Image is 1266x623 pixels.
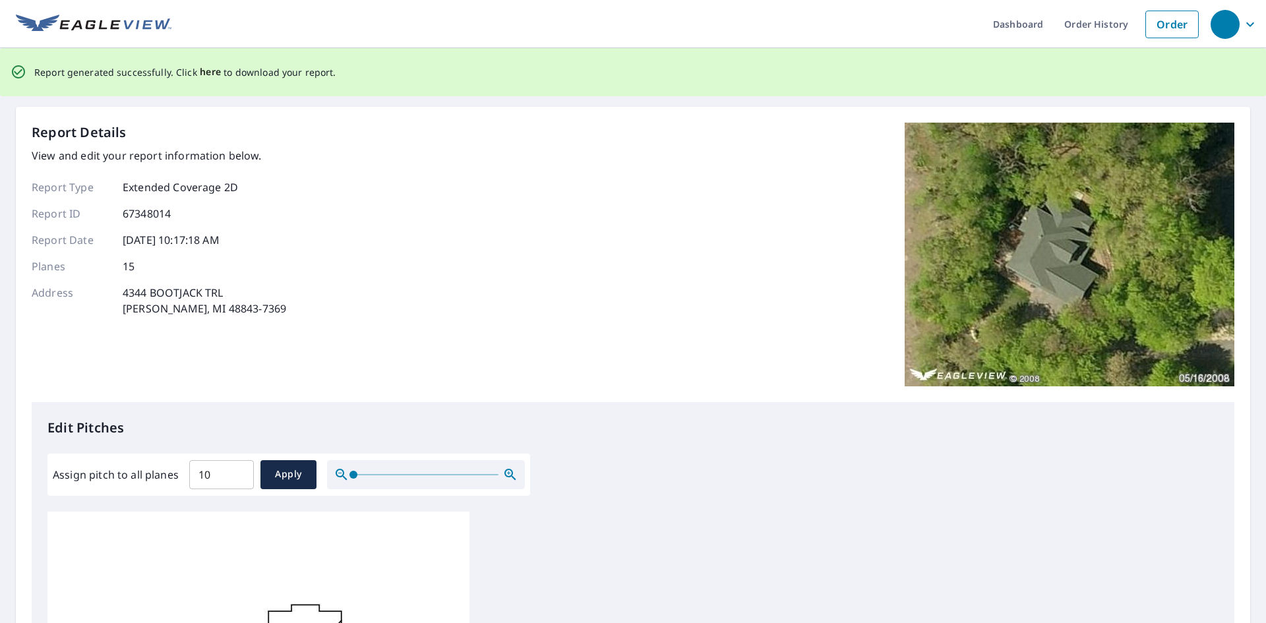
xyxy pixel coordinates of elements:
[123,285,286,316] p: 4344 BOOTJACK TRL [PERSON_NAME], MI 48843-7369
[260,460,316,489] button: Apply
[1145,11,1199,38] a: Order
[123,232,220,248] p: [DATE] 10:17:18 AM
[905,123,1234,386] img: Top image
[16,15,171,34] img: EV Logo
[32,123,127,142] p: Report Details
[32,258,111,274] p: Planes
[32,206,111,222] p: Report ID
[34,64,336,80] p: Report generated successfully. Click to download your report.
[47,418,1219,438] p: Edit Pitches
[32,285,111,316] p: Address
[123,258,135,274] p: 15
[32,148,286,163] p: View and edit your report information below.
[53,467,179,483] label: Assign pitch to all planes
[32,179,111,195] p: Report Type
[189,456,254,493] input: 00.0
[32,232,111,248] p: Report Date
[123,206,171,222] p: 67348014
[271,466,306,483] span: Apply
[200,64,222,80] button: here
[123,179,238,195] p: Extended Coverage 2D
